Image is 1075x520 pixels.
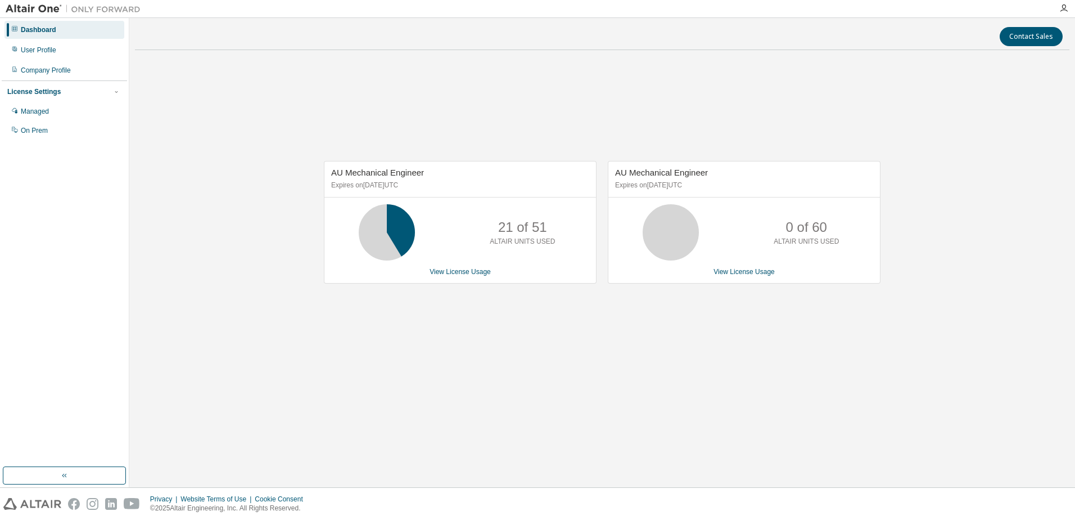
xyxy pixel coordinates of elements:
span: AU Mechanical Engineer [331,168,424,177]
img: instagram.svg [87,498,98,510]
img: youtube.svg [124,498,140,510]
div: Company Profile [21,66,71,75]
img: Altair One [6,3,146,15]
a: View License Usage [713,268,775,276]
span: AU Mechanical Engineer [615,168,708,177]
p: 0 of 60 [786,218,827,237]
p: Expires on [DATE] UTC [615,181,870,190]
div: Managed [21,107,49,116]
div: Dashboard [21,25,56,34]
p: 21 of 51 [498,218,547,237]
div: License Settings [7,87,61,96]
div: Privacy [150,495,180,504]
p: ALTAIR UNITS USED [490,237,555,246]
a: View License Usage [430,268,491,276]
div: Cookie Consent [255,495,309,504]
p: ALTAIR UNITS USED [774,237,839,246]
p: Expires on [DATE] UTC [331,181,586,190]
p: © 2025 Altair Engineering, Inc. All Rights Reserved. [150,504,310,513]
div: Website Terms of Use [180,495,255,504]
img: facebook.svg [68,498,80,510]
button: Contact Sales [1000,27,1063,46]
div: User Profile [21,46,56,55]
div: On Prem [21,126,48,135]
img: altair_logo.svg [3,498,61,510]
img: linkedin.svg [105,498,117,510]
